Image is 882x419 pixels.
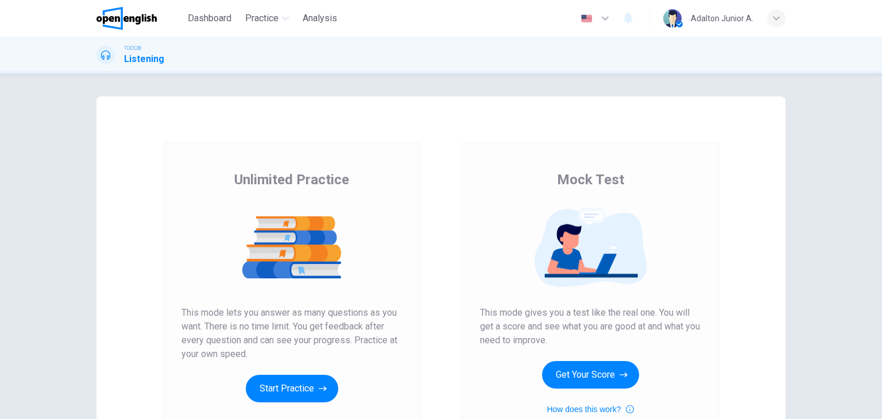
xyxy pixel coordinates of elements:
[234,170,349,189] span: Unlimited Practice
[547,402,633,416] button: How does this work?
[557,170,624,189] span: Mock Test
[241,8,293,29] button: Practice
[124,52,164,66] h1: Listening
[188,11,231,25] span: Dashboard
[246,375,338,402] button: Start Practice
[96,7,183,30] a: OpenEnglish logo
[298,8,342,29] button: Analysis
[183,8,236,29] button: Dashboard
[245,11,278,25] span: Practice
[542,361,639,389] button: Get Your Score
[181,306,402,361] span: This mode lets you answer as many questions as you want. There is no time limit. You get feedback...
[691,11,753,25] div: Adalton Junior A.
[663,9,682,28] img: Profile picture
[579,14,594,23] img: en
[480,306,701,347] span: This mode gives you a test like the real one. You will get a score and see what you are good at a...
[96,7,157,30] img: OpenEnglish logo
[124,44,141,52] span: TOEIC®
[303,11,337,25] span: Analysis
